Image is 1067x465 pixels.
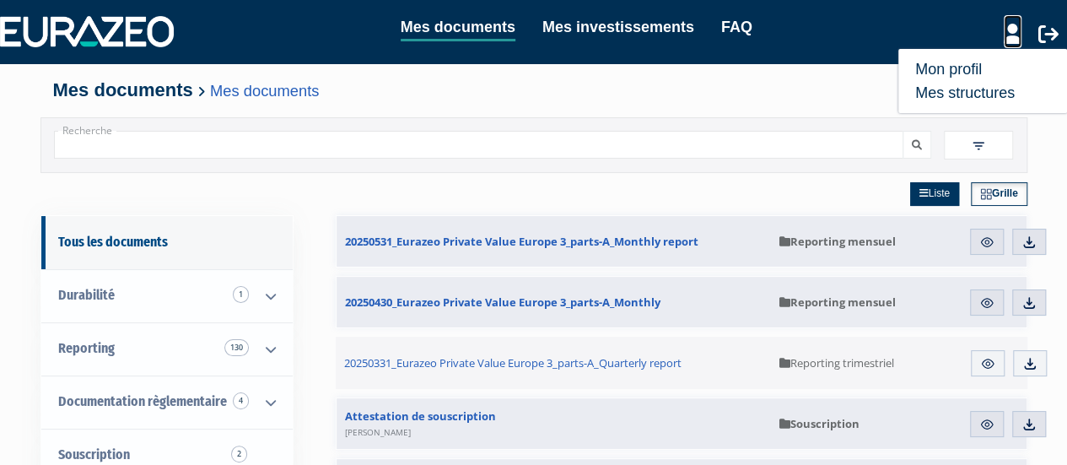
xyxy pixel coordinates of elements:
img: grid.svg [980,188,992,200]
span: 20250430_Eurazeo Private Value Europe 3_parts-A_Monthly [345,295,660,310]
a: Mes structures [915,81,1050,105]
a: Liste [910,182,959,206]
a: Tous les documents [41,216,293,269]
span: [PERSON_NAME] [345,426,411,438]
h4: Mes documents [53,80,1015,100]
span: Reporting mensuel [779,295,896,310]
a: FAQ [721,15,752,39]
span: 130 [224,339,249,356]
img: filter.svg [971,138,986,154]
span: Reporting mensuel [779,234,896,249]
a: Documentation règlementaire 4 [41,376,293,429]
a: Mes documents [401,15,515,41]
span: Souscription [779,416,860,431]
span: Reporting trimestriel [779,355,894,370]
a: 20250331_Eurazeo Private Value Europe 3_parts-A_Quarterly report [336,337,772,389]
span: Documentation règlementaire [58,393,227,409]
img: eye.svg [980,356,995,371]
img: eye.svg [979,417,994,432]
a: Mes documents [210,82,319,100]
img: download.svg [1021,295,1037,311]
span: Durabilité [58,287,115,303]
span: 20250531_Eurazeo Private Value Europe 3_parts-A_Monthly report [345,234,698,249]
span: Attestation de souscription [345,408,496,439]
a: 20250531_Eurazeo Private Value Europe 3_parts-A_Monthly report [337,216,771,267]
span: Souscription [58,446,130,462]
a: 20250430_Eurazeo Private Value Europe 3_parts-A_Monthly [337,277,771,327]
input: Recherche [54,131,904,159]
img: download.svg [1021,235,1037,250]
span: 20250331_Eurazeo Private Value Europe 3_parts-A_Quarterly report [344,355,682,370]
a: Mes investissements [542,15,694,39]
img: eye.svg [979,295,994,311]
span: 1 [233,286,249,303]
a: Durabilité 1 [41,269,293,322]
span: Reporting [58,340,115,356]
img: download.svg [1021,417,1037,432]
img: eye.svg [979,235,994,250]
a: Grille [971,182,1027,206]
a: Attestation de souscription[PERSON_NAME] [337,398,771,449]
a: Mon profil [915,57,1050,81]
span: 2 [231,446,247,462]
span: 4 [233,392,249,409]
img: download.svg [1022,356,1037,371]
a: Reporting 130 [41,322,293,376]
